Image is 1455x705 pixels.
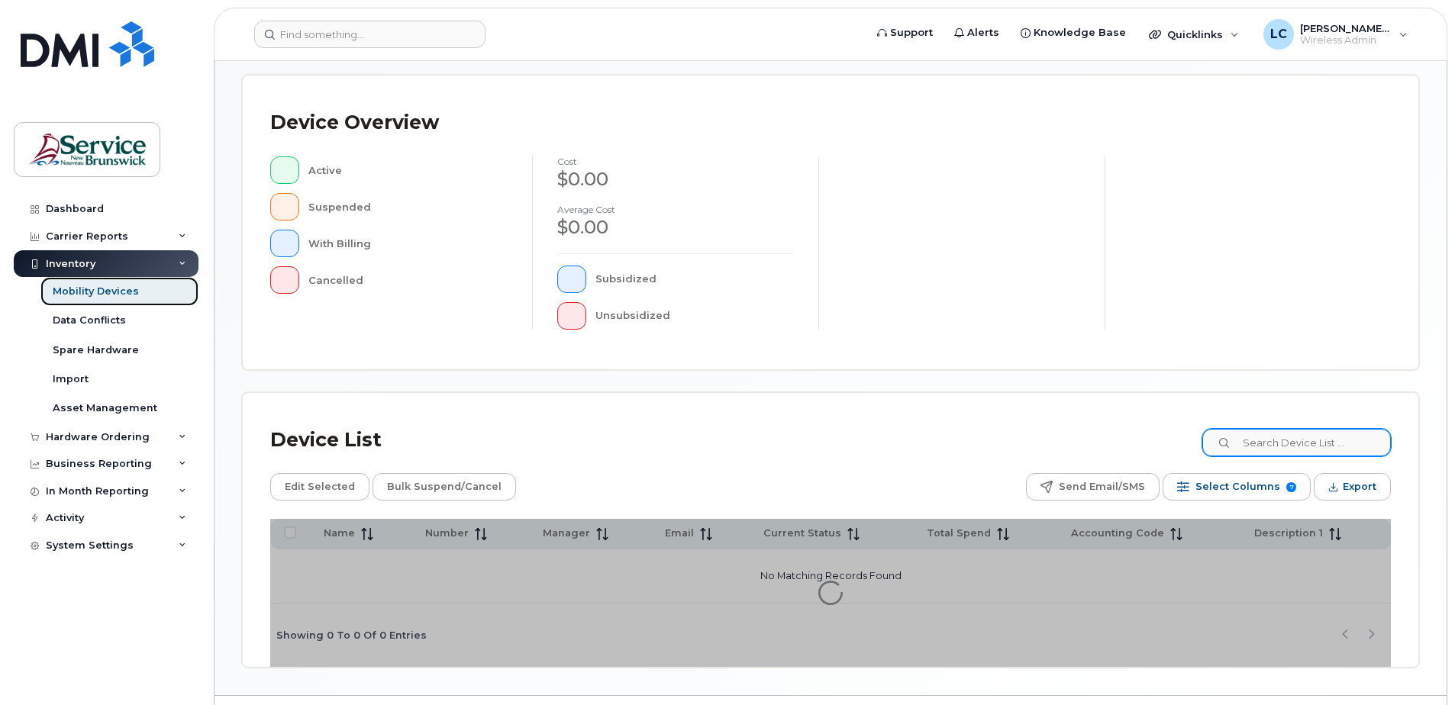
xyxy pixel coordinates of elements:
[1167,28,1223,40] span: Quicklinks
[270,473,369,501] button: Edit Selected
[944,18,1010,48] a: Alerts
[595,302,795,330] div: Unsubsidized
[308,156,508,184] div: Active
[373,473,516,501] button: Bulk Suspend/Cancel
[1314,473,1391,501] button: Export
[967,25,999,40] span: Alerts
[1034,25,1126,40] span: Knowledge Base
[285,475,355,498] span: Edit Selected
[1138,19,1250,50] div: Quicklinks
[308,266,508,294] div: Cancelled
[1059,475,1145,498] span: Send Email/SMS
[308,230,508,257] div: With Billing
[1253,19,1418,50] div: Lenentine, Carrie (EECD/EDPE)
[270,103,439,143] div: Device Overview
[1270,25,1287,43] span: LC
[1195,475,1280,498] span: Select Columns
[557,204,794,214] h4: Average cost
[254,21,486,48] input: Find something...
[1026,473,1160,501] button: Send Email/SMS
[557,214,794,240] div: $0.00
[308,193,508,221] div: Suspended
[557,156,794,166] h4: cost
[270,420,382,460] div: Device List
[890,25,933,40] span: Support
[557,166,794,192] div: $0.00
[1343,475,1376,498] span: Export
[1300,22,1392,34] span: [PERSON_NAME] (EECD/EDPE)
[387,475,502,498] span: Bulk Suspend/Cancel
[1202,429,1391,456] input: Search Device List ...
[1010,18,1137,48] a: Knowledge Base
[1286,482,1296,492] span: 7
[1300,34,1392,47] span: Wireless Admin
[866,18,944,48] a: Support
[1163,473,1311,501] button: Select Columns 7
[595,266,795,293] div: Subsidized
